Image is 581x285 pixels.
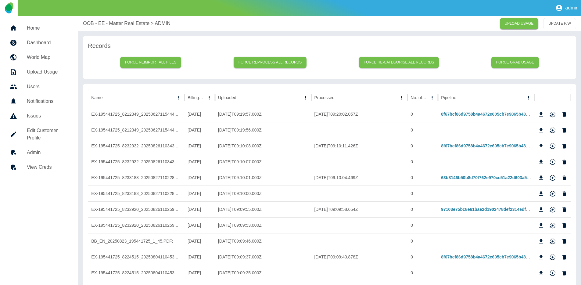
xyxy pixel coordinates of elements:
[27,24,68,32] h5: Home
[215,217,311,233] div: 2025-09-17T09:09:53.000Z
[5,50,73,65] a: World Map
[536,189,546,198] button: Download
[185,217,215,233] div: 22/08/2025
[88,217,185,233] div: EX-195441725_8232920_20250826110259.ZIP;
[27,39,68,46] h5: Dashboard
[441,254,536,259] a: 8f67bcf86d9758b4a4672e605cb7e9065b48672b
[185,249,215,265] div: 22/07/2025
[548,189,557,198] button: Reimport
[441,143,536,148] a: 8f67bcf86d9758b4a4672e605cb7e9065b48672b
[407,170,438,186] div: 0
[5,65,73,79] a: Upload Usage
[185,170,215,186] div: 22/08/2025
[536,142,546,151] button: Download
[548,173,557,182] button: Reimport
[185,233,215,249] div: 22/08/2025
[5,123,73,145] a: Edit Customer Profile
[536,237,546,246] button: Download
[5,145,73,160] a: Admin
[215,106,311,122] div: 2025-09-17T09:19:57.000Z
[155,20,170,27] a: ADMIN
[536,157,546,167] button: Download
[311,106,408,122] div: 2025-09-17T09:20:02.057Z
[491,57,539,68] button: Force grab usage
[548,142,557,151] button: Reimport
[218,95,236,100] div: Uploaded
[88,122,185,138] div: EX-195441725_8212349_20250627115444.ZIP;
[5,2,13,13] img: Logo
[311,249,408,265] div: 2025-09-17T09:09:40.878Z
[27,54,68,61] h5: World Map
[215,265,311,281] div: 2025-09-17T09:09:35.000Z
[83,20,149,27] p: OOB - EE - Matter Real Estate
[215,138,311,154] div: 2025-09-17T09:10:08.000Z
[500,18,539,29] a: UPLOAD USAGE
[27,112,68,120] h5: Issues
[428,93,436,102] button: No. of rows column menu
[560,157,569,167] button: Delete
[536,110,546,119] button: Download
[185,154,215,170] div: 22/08/2025
[407,154,438,170] div: 0
[536,126,546,135] button: Download
[5,109,73,123] a: Issues
[27,98,68,105] h5: Notifications
[215,186,311,201] div: 2025-09-17T09:10:00.000Z
[88,170,185,186] div: EX-195441725_8233183_20250827110228.csv
[560,142,569,151] button: Delete
[27,68,68,76] h5: Upload Usage
[215,170,311,186] div: 2025-09-17T09:10:01.000Z
[5,79,73,94] a: Users
[407,265,438,281] div: 0
[314,95,335,100] div: Processed
[120,57,181,68] button: Force reimport all files
[185,122,215,138] div: 22/06/2025
[88,106,185,122] div: EX-195441725_8212349_20250627115444.csv
[27,83,68,90] h5: Users
[548,110,557,119] button: Reimport
[407,249,438,265] div: 0
[88,201,185,217] div: EX-195441725_8232920_20250826110259.csv
[560,126,569,135] button: Delete
[311,138,408,154] div: 2025-09-17T09:10:11.426Z
[185,201,215,217] div: 22/08/2025
[301,93,310,102] button: Uploaded column menu
[5,94,73,109] a: Notifications
[185,106,215,122] div: 22/06/2025
[407,217,438,233] div: 0
[185,138,215,154] div: 22/08/2025
[536,221,546,230] button: Download
[560,189,569,198] button: Delete
[441,175,535,180] a: 63b8146b50b8d70f762e970cc51a22d603a5f027
[560,253,569,262] button: Delete
[536,253,546,262] button: Download
[5,21,73,35] a: Home
[188,95,204,100] div: Billing Date
[407,138,438,154] div: 0
[397,93,406,102] button: Processed column menu
[548,205,557,214] button: Reimport
[407,186,438,201] div: 0
[311,201,408,217] div: 2025-09-17T09:09:58.654Z
[88,138,185,154] div: EX-195441725_8232932_20250826110343.csv
[407,106,438,122] div: 0
[234,57,307,68] button: Force reprocess all records
[565,5,579,11] p: admin
[311,170,408,186] div: 2025-09-17T09:10:04.469Z
[524,93,533,102] button: Pipeline column menu
[5,160,73,175] a: View Creds
[174,93,183,102] button: Name column menu
[548,269,557,278] button: Reimport
[88,41,571,51] h6: Records
[407,201,438,217] div: 0
[536,173,546,182] button: Download
[91,95,102,100] div: Name
[88,265,185,281] div: EX-195441725_8224515_20250804110453.ZIP;
[560,110,569,119] button: Delete
[407,233,438,249] div: 0
[185,265,215,281] div: 22/07/2025
[215,201,311,217] div: 2025-09-17T09:09:55.000Z
[88,154,185,170] div: EX-195441725_8232932_20250826110343.ZIP;
[5,35,73,50] a: Dashboard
